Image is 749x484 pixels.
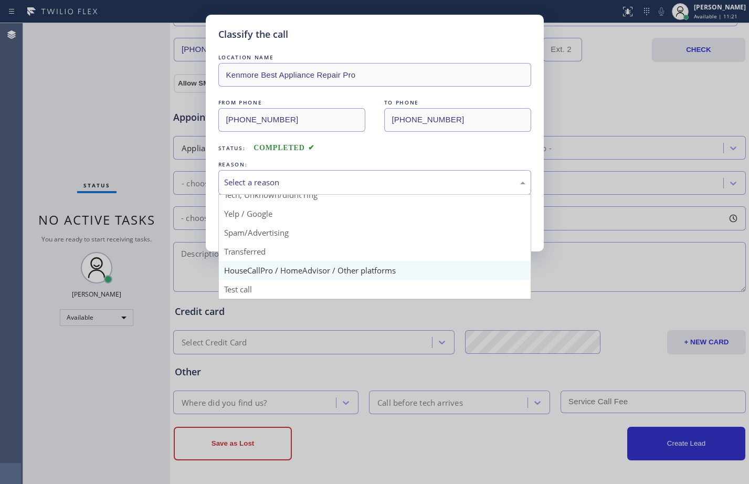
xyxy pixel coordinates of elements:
[219,280,531,299] div: Test call
[224,176,525,188] div: Select a reason
[218,144,246,152] span: Status:
[219,204,531,223] div: Yelp / Google
[384,108,531,132] input: To phone
[218,52,531,63] div: LOCATION NAME
[219,242,531,261] div: Transferred
[218,108,365,132] input: From phone
[218,27,288,41] h5: Classify the call
[218,159,531,170] div: REASON:
[218,97,365,108] div: FROM PHONE
[219,261,531,280] div: HouseCallPro / HomeAdvisor / Other platforms
[384,97,531,108] div: TO PHONE
[254,144,314,152] span: COMPLETED
[219,223,531,242] div: Spam/Advertising
[219,185,531,204] div: Tech, Unknown/didnt ring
